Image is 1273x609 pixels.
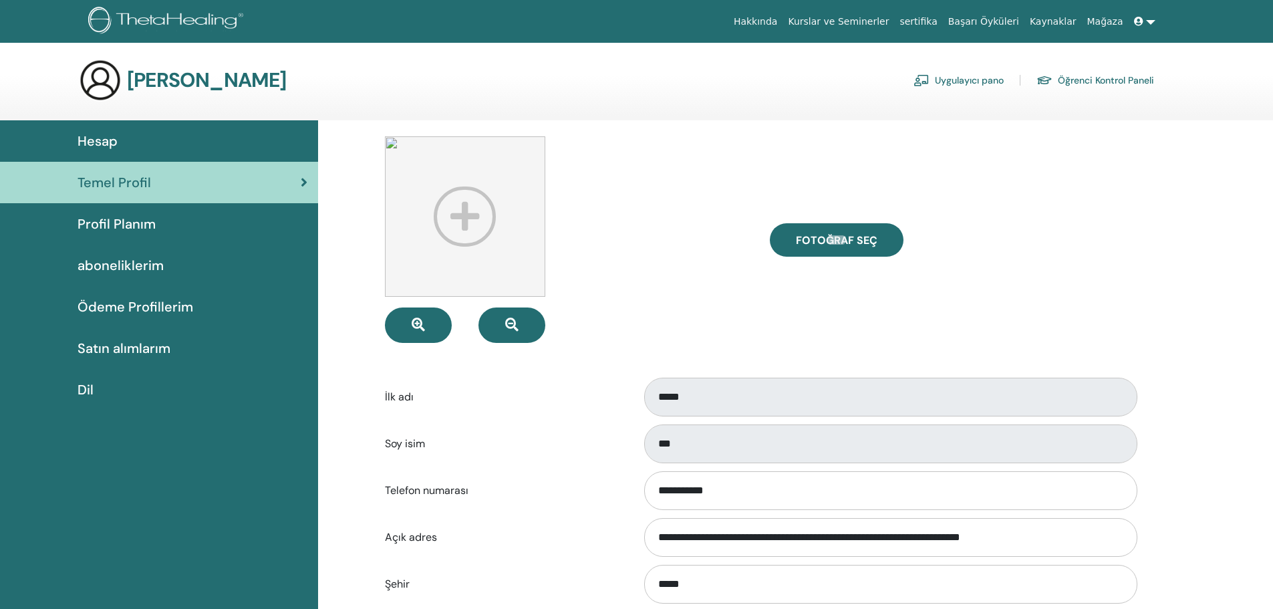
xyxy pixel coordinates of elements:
[375,525,631,550] label: Açık adres
[375,384,631,410] label: İlk adı
[783,9,894,34] a: Kurslar ve Seminerler
[1081,9,1128,34] a: Mağaza
[375,572,631,597] label: Şehir
[894,9,942,34] a: sertifika
[78,172,151,193] span: Temel Profil
[78,338,170,358] span: Satın alımlarım
[943,9,1024,34] a: Başarı Öyküleri
[1036,75,1052,86] img: graduation-cap.svg
[385,136,545,297] img: profile
[796,233,877,247] span: Fotoğraf seç
[127,68,287,92] h3: [PERSON_NAME]
[828,235,845,245] input: Fotoğraf seç
[1024,9,1082,34] a: Kaynaklar
[375,478,631,503] label: Telefon numarası
[1036,70,1154,91] a: Öğrenci Kontrol Paneli
[78,214,156,234] span: Profil Planım
[728,9,783,34] a: Hakkında
[88,7,248,37] img: logo.png
[913,70,1004,91] a: Uygulayıcı pano
[78,297,193,317] span: Ödeme Profillerim
[913,74,930,86] img: chalkboard-teacher.svg
[78,255,164,275] span: aboneliklerim
[78,131,118,151] span: Hesap
[375,431,631,457] label: Soy isim
[79,59,122,102] img: generic-user-icon.jpg
[78,380,94,400] span: Dil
